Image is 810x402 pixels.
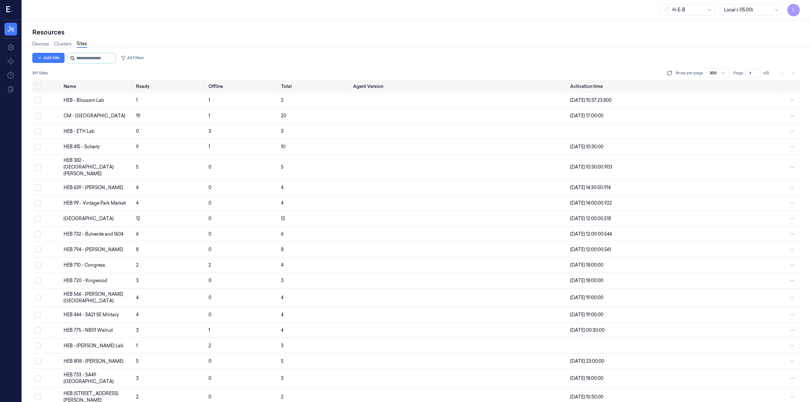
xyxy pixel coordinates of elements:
span: 0 [209,216,211,221]
button: Select row [35,97,41,103]
div: HEB 775 - NB01 Walnut [64,327,131,334]
span: 5 [281,358,283,364]
button: Select row [35,294,41,301]
span: 12 [136,216,140,221]
span: 8 [281,247,283,252]
button: Select row [35,246,41,253]
span: 3 [281,278,283,283]
button: Select row [35,327,41,333]
button: Select row [35,262,41,268]
span: 4 [281,185,283,190]
span: 3 [209,128,211,134]
a: Clusters [54,41,72,47]
div: HEB 566 - [PERSON_NAME][GEOGRAPHIC_DATA] [64,291,131,304]
span: 4 [281,327,283,333]
div: HEB - [PERSON_NAME] Lab [64,343,131,349]
span: 0 [209,312,211,318]
span: [DATE] 14:00:00.922 [570,200,612,206]
span: Page [733,70,743,76]
span: 1 [209,113,210,119]
button: Select row [35,164,41,170]
span: 0 [209,200,211,206]
span: 2 [209,343,211,349]
span: 4 [281,200,283,206]
button: L [787,4,800,16]
span: [DATE] 10:30:00 [570,144,603,150]
span: 1 [209,327,210,333]
span: 0 [209,375,211,381]
div: HEB 720 - Kingwood [64,277,131,284]
span: [DATE] 00:30:00 [570,327,605,333]
span: 3 [281,375,283,381]
div: HEB 710 - Congress [64,262,131,269]
span: 3 [136,327,139,333]
span: 2 [281,97,283,103]
button: Select all [35,83,41,90]
button: Select row [35,312,41,318]
span: 4 [136,312,139,318]
span: 4 [136,185,139,190]
span: 0 [136,128,139,134]
span: 0 [209,394,211,400]
span: 3 [281,128,283,134]
span: 12 [281,216,285,221]
span: 5 [281,164,283,170]
span: 1 [209,144,210,150]
div: HEB 382 - [GEOGRAPHIC_DATA][PERSON_NAME] [64,157,131,177]
span: [DATE] 18:00:00 [570,262,603,268]
button: Select row [35,231,41,237]
span: 3 [136,375,139,381]
span: [DATE] 17:00:00 [570,113,603,119]
span: 4 [281,295,283,300]
div: HEB 415 - Schertz [64,144,131,150]
button: Go to next page [788,69,797,77]
th: Offline [206,80,278,93]
span: 291 Sites [32,70,48,76]
span: [DATE] 18:00:00 [570,375,603,381]
button: Select row [35,375,41,381]
span: [DATE] 18:00:00 [570,278,603,283]
div: HEB 733 - SA49 [GEOGRAPHIC_DATA] [64,372,131,385]
span: of 2 [763,70,773,76]
span: [DATE] 10:30:00.903 [570,164,612,170]
div: HEB - ETH Lab [64,128,131,135]
span: [DATE] 19:00:00 [570,295,603,300]
div: HEB - Blossom Lab [64,97,131,104]
span: 2 [136,394,139,400]
span: 3 [281,343,283,349]
nav: pagination [778,69,797,77]
th: Ready [134,80,206,93]
button: Select row [35,358,41,364]
span: 0 [209,231,211,237]
button: Select row [35,144,41,150]
span: [DATE] 19:00:00 [570,312,603,318]
button: Add Site [32,53,65,63]
span: 4 [281,262,283,268]
span: 1 [136,343,138,349]
div: Resources [32,28,800,37]
button: Select row [35,394,41,400]
span: 1 [209,97,210,103]
span: [DATE] 12:00:00.544 [570,231,612,237]
span: 0 [209,247,211,252]
span: 6 [136,231,139,237]
span: [DATE] 10:37:23.800 [570,97,612,103]
span: [DATE] 14:30:00.914 [570,185,611,190]
span: 4 [136,200,139,206]
span: 19 [136,113,140,119]
div: HEB 639 - [PERSON_NAME] [64,184,131,191]
span: 0 [209,278,211,283]
th: Name [61,80,134,93]
span: 5 [136,358,139,364]
span: 0 [209,164,211,170]
span: [DATE] 23:00:00 [570,358,604,364]
span: [DATE] 10:30:00 [570,394,603,400]
a: Sites [77,40,87,48]
div: [GEOGRAPHIC_DATA] [64,215,131,222]
span: 6 [281,231,283,237]
span: 4 [281,312,283,318]
button: Select row [35,184,41,191]
span: 9 [136,144,139,150]
span: 5 [136,164,139,170]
